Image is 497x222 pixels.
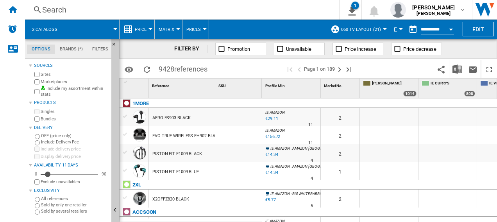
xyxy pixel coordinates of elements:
[34,100,108,106] div: Products
[335,60,344,78] button: Next page
[264,169,278,177] div: Last updated : Thursday, 14 August 2025 22:15
[174,65,207,73] span: references
[35,203,40,208] input: Sold by only one retailer
[391,43,442,55] button: Price decrease
[463,22,494,36] button: Edit
[444,21,458,35] button: Open calendar
[344,60,354,78] button: Last page
[41,179,108,185] label: Exclude unavailables
[123,20,150,39] div: Price
[481,60,497,78] button: Maximize
[351,2,359,9] div: 1
[159,27,174,32] span: Matrix
[152,127,221,145] div: EVO TRUE WIRELESS EH902 BLACK
[159,20,178,39] button: Matrix
[264,79,320,91] div: Sort None
[345,46,376,52] span: Price increase
[41,208,108,214] label: Sold by several retailers
[174,45,207,53] div: FILTER BY
[321,190,359,208] div: 2
[139,60,155,78] button: Reload
[150,79,215,91] div: Reference Sort None
[217,79,262,91] div: Sort None
[464,91,475,97] div: 808 offers sold by IE CURRYS
[41,202,108,208] label: Sold by only one retailer
[431,81,475,87] span: IE CURRYS
[265,128,285,132] span: IE AMAZON
[152,190,189,208] div: X2OFFZ820 BLACK
[33,171,39,177] div: 0
[34,179,39,184] input: Display delivery price
[27,45,55,54] md-tab-item: Options
[333,43,383,55] button: Price increase
[393,25,397,34] span: €
[152,109,190,127] div: AERO ES903 BLACK
[465,60,481,78] button: Send this report by email
[311,175,313,183] div: Delivery Time : 4 days
[264,133,280,141] div: Last updated : Thursday, 14 August 2025 22:19
[34,72,39,77] input: Sites
[341,20,385,39] button: 060 TV Layout (21)
[121,62,137,76] button: Options
[35,209,40,215] input: Sold by several retailers
[152,163,199,181] div: PISTON FIT E1009 BLUE
[35,197,40,202] input: All references
[264,115,278,123] div: Last updated : Thursday, 14 August 2025 22:04
[322,79,359,91] div: Sort None
[135,20,150,39] button: Price
[41,146,108,152] label: Include delivery price
[412,4,455,11] span: [PERSON_NAME]
[291,192,323,196] span: : BIGWHITERABBIT
[286,46,311,52] span: Unavailable
[41,139,108,145] label: Include Delivery Fee
[264,79,320,91] div: Profile Min Sort None
[34,154,39,159] input: Display delivery price
[265,84,285,88] span: Profile Min
[311,157,313,165] div: Delivery Time : 4 days
[403,91,417,97] div: 1014 offers sold by IE HARVEY NORMAN
[34,63,108,69] div: Sources
[291,164,344,168] span: : AMAZON [GEOGRAPHIC_DATA]
[41,79,108,85] label: Marketplaces
[433,60,449,78] button: Share this bookmark with others
[393,20,401,39] button: €
[186,27,201,32] span: Prices
[452,64,462,74] img: excel-24x24.png
[308,121,313,129] div: Delivery Time : 11 days
[152,145,202,163] div: PISTON FIT E1009 BLACK
[217,79,262,91] div: SKU Sort None
[417,11,451,16] b: [PERSON_NAME]
[218,84,226,88] span: SKU
[270,164,290,168] span: IE AMAZON
[331,20,385,39] div: 060 TV Layout (21)
[324,84,343,88] span: Market No.
[41,86,108,98] label: Include my assortment within stats
[34,87,39,97] input: Include my assortment within stats
[274,43,325,55] button: Unavailable
[270,146,290,150] span: IE AMAZON
[227,46,250,52] span: Promotion
[41,196,108,202] label: All references
[389,20,405,39] md-menu: Currency
[311,202,313,210] div: Delivery Time : 5 days
[186,20,205,39] button: Prices
[41,116,108,122] label: Bundles
[88,45,113,54] md-tab-item: Filters
[270,192,290,196] span: IE AMAZON
[111,39,121,53] button: Hide
[32,27,57,32] span: 2 catalogs
[361,79,418,98] div: [PERSON_NAME] 1014 offers sold by IE HARVEY NORMAN
[265,110,285,115] span: IE AMAZON
[322,79,359,91] div: Market No. Sort None
[152,84,169,88] span: Reference
[34,79,39,84] input: Marketplaces
[35,134,40,139] input: OFF (price only)
[133,79,148,91] div: Sort None
[215,43,266,55] button: Promotion
[41,109,108,115] label: Singles
[308,139,313,147] div: Delivery Time : 11 days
